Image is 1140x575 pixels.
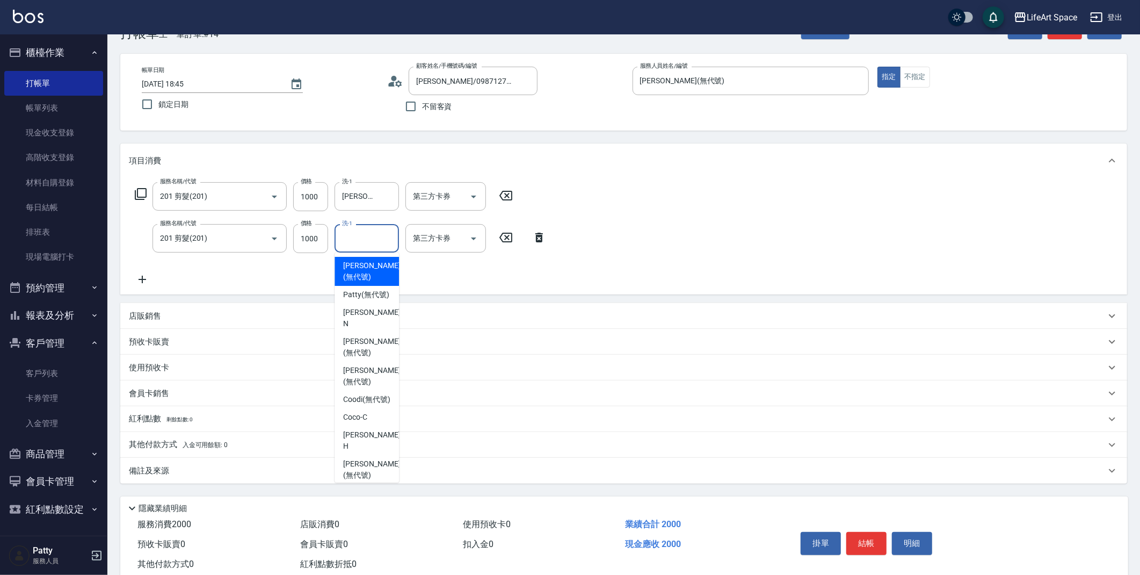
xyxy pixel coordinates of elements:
[343,289,389,300] span: Patty (無代號)
[129,336,169,348] p: 預收卡販賣
[846,532,887,555] button: 結帳
[33,545,88,556] h5: Patty
[343,260,400,283] span: [PERSON_NAME] (無代號)
[129,155,161,167] p: 項目消費
[160,219,196,227] label: 服務名稱/代號
[625,539,681,549] span: 現金應收 2000
[1027,11,1077,24] div: LifeArt Space
[4,386,103,411] a: 卡券管理
[129,413,193,425] p: 紅利點數
[120,355,1127,380] div: 使用預收卡
[183,441,228,449] span: 入金可用餘額: 0
[33,556,88,566] p: 服務人員
[342,177,352,185] label: 洗-1
[625,519,681,529] span: 業績合計 2000
[463,539,493,549] span: 扣入金 0
[129,439,228,451] p: 其他付款方式
[4,170,103,195] a: 材料自購登錄
[266,188,283,205] button: Open
[4,468,103,495] button: 會員卡管理
[166,416,193,422] span: 剩餘點數: 0
[4,440,103,468] button: 商品管理
[158,99,188,110] span: 鎖定日期
[4,361,103,386] a: 客戶列表
[4,39,103,67] button: 櫃檯作業
[120,432,1127,458] div: 其他付款方式入金可用餘額: 0
[4,274,103,302] button: 預約管理
[300,559,357,569] span: 紅利點數折抵 0
[129,388,169,399] p: 會員卡銷售
[129,465,169,477] p: 備註及來源
[463,519,511,529] span: 使用預收卡 0
[892,532,932,555] button: 明細
[342,219,352,227] label: 洗-1
[983,6,1004,28] button: save
[4,120,103,145] a: 現金收支登錄
[300,539,348,549] span: 會員卡販賣 0
[4,220,103,245] a: 排班表
[284,71,309,97] button: Choose date, selected date is 2025-08-16
[343,394,390,405] span: Coodi (無代號)
[120,458,1127,484] div: 備註及來源
[300,519,339,529] span: 店販消費 0
[301,219,312,227] label: 價格
[343,429,402,452] span: [PERSON_NAME] -H
[1010,6,1081,28] button: LifeArt Space
[120,329,1127,355] div: 預收卡販賣
[13,10,43,23] img: Logo
[640,62,687,70] label: 服務人員姓名/編號
[900,67,930,88] button: 不指定
[137,519,191,529] span: 服務消費 2000
[343,458,400,481] span: [PERSON_NAME] (無代號)
[416,62,477,70] label: 顧客姓名/手機號碼/編號
[4,195,103,220] a: 每日結帳
[465,188,482,205] button: Open
[4,301,103,329] button: 報表及分析
[4,495,103,523] button: 紅利點數設定
[343,412,367,423] span: Coco -C
[120,303,1127,329] div: 店販銷售
[142,66,164,74] label: 帳單日期
[160,177,196,185] label: 服務名稱/代號
[129,362,169,373] p: 使用預收卡
[465,230,482,247] button: Open
[4,145,103,170] a: 高階收支登錄
[1086,8,1127,27] button: 登出
[120,380,1127,406] div: 會員卡銷售
[4,329,103,357] button: 客戶管理
[343,307,402,329] span: [PERSON_NAME] -N
[129,311,161,322] p: 店販銷售
[137,559,194,569] span: 其他付款方式 0
[877,67,901,88] button: 指定
[301,177,312,185] label: 價格
[142,75,279,93] input: YYYY/MM/DD hh:mm
[4,245,103,269] a: 現場電腦打卡
[266,230,283,247] button: Open
[137,539,185,549] span: 預收卡販賣 0
[343,365,400,387] span: [PERSON_NAME] (無代號)
[343,336,400,358] span: [PERSON_NAME] (無代號)
[120,406,1127,432] div: 紅利點數剩餘點數: 0
[801,532,841,555] button: 掛單
[4,71,103,96] a: 打帳單
[422,101,452,112] span: 不留客資
[120,143,1127,178] div: 項目消費
[9,545,30,566] img: Person
[139,503,187,514] p: 隱藏業績明細
[4,411,103,436] a: 入金管理
[4,96,103,120] a: 帳單列表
